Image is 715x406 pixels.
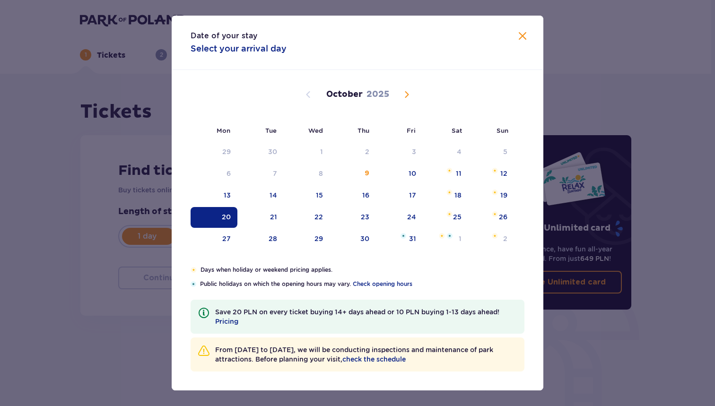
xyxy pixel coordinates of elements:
[407,212,416,222] div: 24
[224,190,231,200] div: 13
[330,185,376,206] td: Thursday, October 16, 2025
[423,207,469,228] td: Saturday, October 25, 2025
[423,229,469,250] td: Saturday, November 1, 2025
[191,185,237,206] td: Monday, October 13, 2025
[222,212,231,222] div: 20
[362,190,369,200] div: 16
[222,234,231,243] div: 27
[453,212,462,222] div: 25
[353,280,412,288] a: Check opening hours
[423,164,469,184] td: Saturday, October 11, 2025
[308,127,323,134] small: Wed
[284,185,330,206] td: Wednesday, October 15, 2025
[499,212,507,222] div: 26
[200,280,524,288] p: Public holidays on which the opening hours may vary.
[423,185,469,206] td: Saturday, October 18, 2025
[468,229,514,250] td: Sunday, November 2, 2025
[376,229,423,250] td: Friday, October 31, 2025
[439,233,445,239] img: Orange star
[407,127,416,134] small: Fri
[284,229,330,250] td: Wednesday, October 29, 2025
[376,164,423,184] td: Friday, October 10, 2025
[330,142,376,163] td: Date not available. Thursday, October 2, 2025
[468,164,514,184] td: Sunday, October 12, 2025
[237,207,284,228] td: Tuesday, October 21, 2025
[409,190,416,200] div: 17
[237,185,284,206] td: Tuesday, October 14, 2025
[303,89,314,100] button: Previous month
[409,169,416,178] div: 10
[284,142,330,163] td: Date not available. Wednesday, October 1, 2025
[454,190,462,200] div: 18
[446,168,453,173] img: Orange star
[265,127,277,134] small: Tue
[357,127,369,134] small: Thu
[452,127,462,134] small: Sat
[215,317,238,326] a: Pricing
[217,127,230,134] small: Mon
[330,207,376,228] td: Thursday, October 23, 2025
[360,234,369,243] div: 30
[191,267,197,273] img: Orange star
[330,229,376,250] td: Thursday, October 30, 2025
[227,169,231,178] div: 6
[423,142,469,163] td: Date not available. Saturday, October 4, 2025
[376,207,423,228] td: Friday, October 24, 2025
[365,147,369,156] div: 2
[492,190,498,195] img: Orange star
[365,169,369,178] div: 9
[268,147,277,156] div: 30
[401,89,412,100] button: Next month
[409,234,416,243] div: 31
[215,345,517,364] p: From [DATE] to [DATE], we will be conducting inspections and maintenance of park attractions. Bef...
[447,233,453,239] img: Blue star
[446,211,453,217] img: Orange star
[330,164,376,184] td: Thursday, October 9, 2025
[237,164,284,184] td: Date not available. Tuesday, October 7, 2025
[492,233,498,239] img: Orange star
[497,127,508,134] small: Sun
[237,229,284,250] td: Tuesday, October 28, 2025
[457,147,462,156] div: 4
[191,31,257,41] p: Date of your stay
[273,169,277,178] div: 7
[361,212,369,222] div: 23
[191,43,287,54] p: Select your arrival day
[237,142,284,163] td: Date not available. Tuesday, September 30, 2025
[376,142,423,163] td: Date not available. Friday, October 3, 2025
[446,190,453,195] img: Orange star
[492,168,498,173] img: Orange star
[376,185,423,206] td: Friday, October 17, 2025
[191,229,237,250] td: Monday, October 27, 2025
[270,212,277,222] div: 21
[222,147,231,156] div: 29
[366,89,389,100] p: 2025
[503,234,507,243] div: 2
[270,190,277,200] div: 14
[468,185,514,206] td: Sunday, October 19, 2025
[269,234,277,243] div: 28
[284,164,330,184] td: Date not available. Wednesday, October 8, 2025
[314,234,323,243] div: 29
[314,212,323,222] div: 22
[342,354,406,364] a: check the schedule
[468,207,514,228] td: Sunday, October 26, 2025
[503,147,507,156] div: 5
[191,164,237,184] td: Date not available. Monday, October 6, 2025
[456,169,462,178] div: 11
[500,190,507,200] div: 19
[319,169,323,178] div: 8
[459,234,462,243] div: 1
[316,190,323,200] div: 15
[191,281,196,287] img: Blue star
[284,207,330,228] td: Wednesday, October 22, 2025
[191,207,237,228] td: Date selected. Monday, October 20, 2025
[215,307,517,326] p: Save 20 PLN on every ticket buying 14+ days ahead or 10 PLN buying 1-13 days ahead!
[320,147,323,156] div: 1
[492,211,498,217] img: Orange star
[468,142,514,163] td: Date not available. Sunday, October 5, 2025
[326,89,363,100] p: October
[401,233,406,239] img: Blue star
